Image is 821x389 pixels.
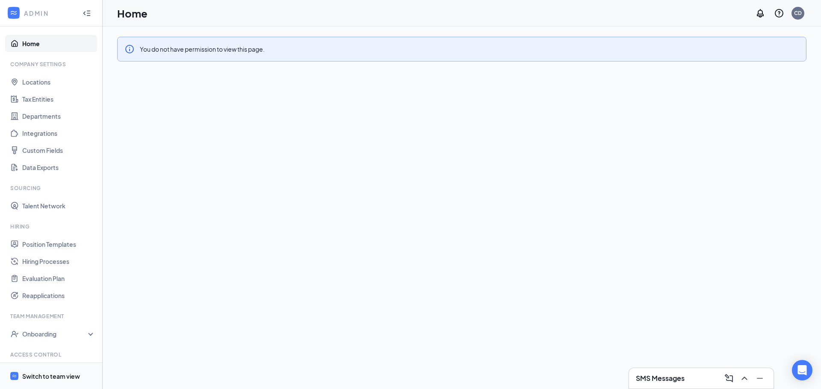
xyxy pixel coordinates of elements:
svg: WorkstreamLogo [9,9,18,17]
svg: ComposeMessage [724,373,734,383]
div: Company Settings [10,61,94,68]
div: You do not have permission to view this page. [140,44,265,53]
div: Hiring [10,223,94,230]
div: Switch to team view [22,372,80,380]
div: Team Management [10,313,94,320]
a: Locations [22,73,95,91]
a: Departments [22,108,95,125]
div: Onboarding [22,330,88,338]
h1: Home [117,6,148,20]
svg: Notifications [755,8,765,18]
svg: Info [124,44,135,54]
div: Access control [10,351,94,358]
div: Open Intercom Messenger [792,360,812,380]
svg: ChevronUp [739,373,750,383]
a: Home [22,35,95,52]
a: Hiring Processes [22,253,95,270]
svg: UserCheck [10,330,19,338]
a: Custom Fields [22,142,95,159]
a: Integrations [22,125,95,142]
a: Tax Entities [22,91,95,108]
div: Sourcing [10,184,94,192]
svg: QuestionInfo [774,8,784,18]
a: Reapplications [22,287,95,304]
div: ADMIN [24,9,75,18]
a: Evaluation Plan [22,270,95,287]
svg: Minimize [755,373,765,383]
svg: Collapse [83,9,91,18]
div: CD [794,9,802,17]
a: Position Templates [22,236,95,253]
button: ComposeMessage [722,371,736,385]
button: Minimize [753,371,767,385]
a: Data Exports [22,159,95,176]
svg: WorkstreamLogo [12,373,17,379]
a: Talent Network [22,197,95,214]
button: ChevronUp [738,371,751,385]
h3: SMS Messages [636,374,685,383]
